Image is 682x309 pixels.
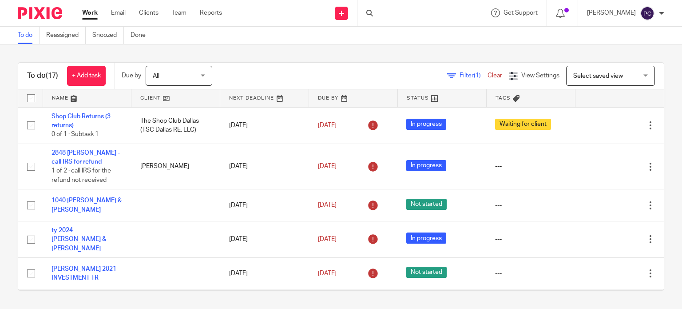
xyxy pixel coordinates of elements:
span: In progress [406,160,446,171]
td: The Shop Club Dallas (TSC Dallas RE, LLC) [131,107,220,144]
span: [DATE] [318,122,337,128]
a: ty 2024 [PERSON_NAME] & [PERSON_NAME] [52,227,106,252]
span: [DATE] [318,236,337,242]
span: (1) [474,72,481,79]
td: [DATE] [220,257,309,289]
span: Not started [406,199,447,210]
div: --- [495,201,566,210]
span: [DATE] [318,202,337,209]
span: Select saved view [573,73,623,79]
span: Waiting for client [495,119,551,130]
a: Reassigned [46,27,86,44]
a: Work [82,8,98,17]
span: 1 of 2 · call IRS for the refund not received [52,168,111,184]
span: 0 of 1 · Subtask 1 [52,131,99,137]
div: --- [495,162,566,171]
a: Done [131,27,152,44]
a: Team [172,8,186,17]
a: Shop Club Returns (3 returns) [52,113,111,128]
a: Reports [200,8,222,17]
img: Pixie [18,7,62,19]
span: View Settings [521,72,559,79]
a: To do [18,27,40,44]
a: Email [111,8,126,17]
a: [PERSON_NAME] 2021 INVESTMENT TR [52,266,116,281]
td: [DATE] [220,144,309,189]
span: Tags [496,96,511,100]
a: 1040 [PERSON_NAME] & [PERSON_NAME] [52,197,122,213]
a: Snoozed [92,27,124,44]
span: In progress [406,119,446,130]
span: [DATE] [318,163,337,169]
img: svg%3E [640,6,654,20]
span: (17) [46,72,58,79]
a: + Add task [67,66,106,86]
span: Not started [406,267,447,278]
td: [DATE] [220,107,309,144]
div: --- [495,269,566,278]
span: Filter [460,72,488,79]
a: Clear [488,72,502,79]
td: [DATE] [220,221,309,257]
td: [DATE] [220,189,309,221]
td: [PERSON_NAME] [131,144,220,189]
p: [PERSON_NAME] [587,8,636,17]
h1: To do [27,71,58,80]
span: [DATE] [318,270,337,277]
p: Due by [122,71,141,80]
div: --- [495,235,566,244]
a: 2848 [PERSON_NAME] - call IRS for refund [52,150,120,165]
a: Clients [139,8,159,17]
span: Get Support [504,10,538,16]
span: In progress [406,233,446,244]
span: All [153,73,159,79]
